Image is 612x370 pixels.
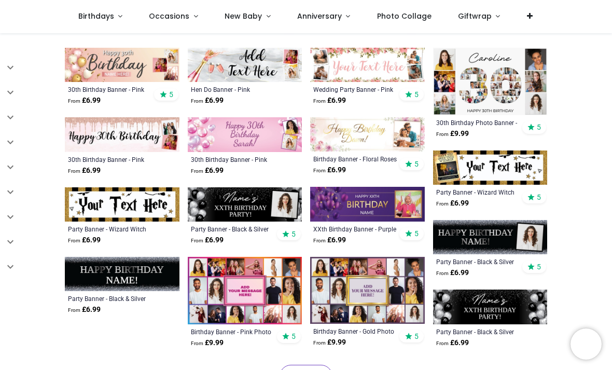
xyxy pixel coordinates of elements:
[313,155,400,163] a: Birthday Banner - Floral Roses
[313,327,400,335] a: Birthday Banner - Gold Photo Collage
[78,11,114,21] span: Birthdays
[414,229,419,238] span: 5
[191,225,277,233] a: Party Banner - Black & Silver Balloons
[191,168,203,174] span: From
[68,225,155,233] a: Party Banner - Wizard Witch
[68,29,80,34] span: From
[191,235,224,245] strong: £ 6.99
[310,48,425,82] img: Personalised Wedding Party Banner - Pink Floral - Custom Text & 4 Photo Upload
[149,11,189,21] span: Occasions
[313,225,400,233] a: XXth Birthday Banner - Purple Balloons
[297,11,342,21] span: Anniversary
[537,193,541,202] span: 5
[537,262,541,271] span: 5
[414,332,419,341] span: 5
[310,117,425,152] img: Personalised Birthday Banner - Floral Roses - Custom Name
[436,340,449,346] span: From
[68,166,101,176] strong: £ 6.99
[188,48,302,82] img: Personalised Hen Do Banner - Pink Champagne Hen Party - Custom Text & 2 Photo Upload
[436,338,469,348] strong: £ 6.99
[310,257,425,324] img: Personalised Birthday Backdrop Banner - Gold Photo Collage - 16 Photo Upload
[433,290,548,324] img: Personalised Party Banner - Black & Silver Balloons - Custom Text
[436,129,469,139] strong: £ 9.99
[436,268,469,278] strong: £ 6.99
[313,168,326,173] span: From
[537,122,541,132] span: 5
[313,337,346,348] strong: £ 9.99
[68,294,155,303] a: Party Banner - Black & Silver
[188,117,302,152] img: Happy 30th Birthday Banner - Pink Balloons - 2 Photo Upload
[191,166,224,176] strong: £ 6.99
[414,159,419,169] span: 5
[436,257,523,266] a: Party Banner - Black & Silver
[571,328,602,360] iframe: Brevo live chat
[313,235,346,245] strong: £ 6.99
[313,85,400,93] a: Wedding Party Banner - Pink Floral
[68,95,101,106] strong: £ 6.99
[65,48,179,82] img: Personalised Happy 30th Birthday Banner - Pink - Custom Name & 3 Photo Upload
[169,90,173,99] span: 5
[436,201,449,207] span: From
[433,48,548,115] img: Personalised 30th Birthday Photo Banner - Add Photos - Custom Text
[291,229,296,239] span: 5
[68,85,155,93] a: 30th Birthday Banner - Pink
[433,220,548,254] img: Personalised Party Banner - Black & Silver - Custom Text & 1 Photo
[191,98,203,104] span: From
[225,11,262,21] span: New Baby
[191,338,224,348] strong: £ 9.99
[191,155,277,163] a: 30th Birthday Banner - Pink Balloons
[433,150,548,185] img: Personalised Party Banner - Wizard Witch - Custom Text & 1 Photo Upload
[68,168,80,174] span: From
[68,155,155,163] a: 30th Birthday Banner - Pink Glitter
[436,270,449,276] span: From
[68,98,80,104] span: From
[313,29,326,34] span: From
[188,187,302,222] img: Personalised Party Banner - Black & Silver Balloons - Custom Text & 1 Photo Upload
[458,11,492,21] span: Giftwrap
[65,257,179,291] img: Personalised Party Banner - Black & Silver - Custom Text
[291,332,296,341] span: 5
[436,131,449,137] span: From
[313,98,326,104] span: From
[436,327,523,336] a: Party Banner - Black & Silver Balloons
[313,95,346,106] strong: £ 6.99
[191,85,277,93] a: Hen Do Banner - Pink Champagne Hen Party
[313,238,326,243] span: From
[68,307,80,313] span: From
[191,29,203,34] span: From
[313,165,346,175] strong: £ 6.99
[436,198,469,209] strong: £ 6.99
[191,95,224,106] strong: £ 6.99
[65,187,179,222] img: Personalised Party Banner - Wizard Witch - Custom Text
[436,29,449,34] span: From
[65,117,179,152] img: Personalised Happy 30th Birthday Banner - Pink Glitter - 2 Photo Upload
[68,235,101,245] strong: £ 6.99
[436,188,523,196] a: Party Banner - Wizard Witch
[191,340,203,346] span: From
[377,11,432,21] span: Photo Collage
[188,257,302,324] img: Personalised Birthday Backdrop Banner - Pink Photo Collage - 16 Photo Upload
[313,340,326,346] span: From
[191,327,277,336] a: Birthday Banner - Pink Photo Collage
[414,90,419,99] span: 5
[191,238,203,243] span: From
[68,305,101,315] strong: £ 6.99
[310,187,425,221] img: Personalised Happy XXth Birthday Banner - Purple Balloons - Add Name & 1 Photo
[436,118,523,127] a: 30th Birthday Photo Banner - Add Photos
